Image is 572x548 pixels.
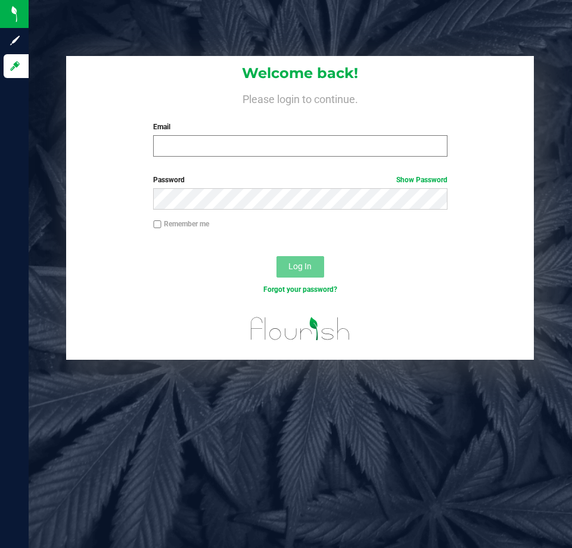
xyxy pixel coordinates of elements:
label: Email [153,122,447,132]
a: Show Password [396,176,447,184]
label: Remember me [153,219,209,229]
input: Remember me [153,220,161,229]
span: Password [153,176,185,184]
button: Log In [276,256,324,278]
h4: Please login to continue. [66,91,534,105]
span: Log In [288,261,312,271]
img: flourish_logo.svg [242,307,359,350]
inline-svg: Log in [9,60,21,72]
h1: Welcome back! [66,66,534,81]
inline-svg: Sign up [9,35,21,46]
a: Forgot your password? [263,285,337,294]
